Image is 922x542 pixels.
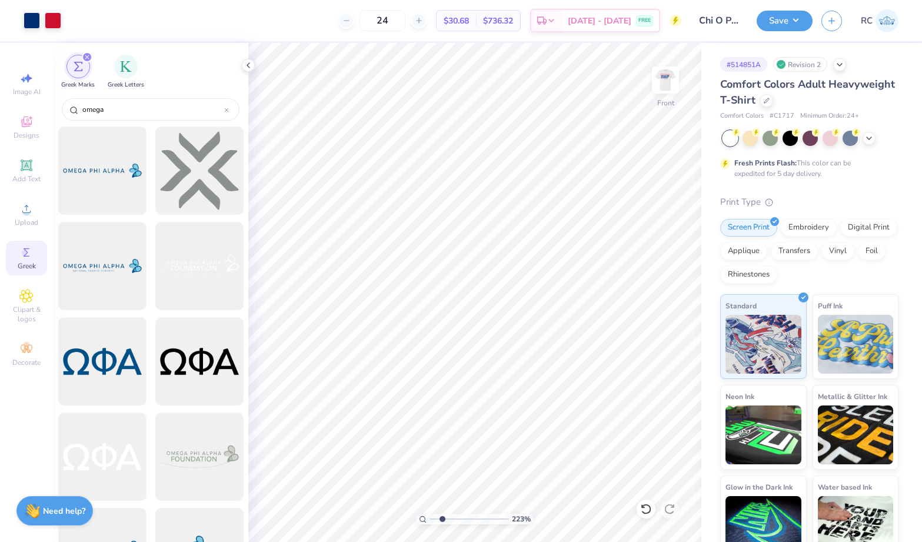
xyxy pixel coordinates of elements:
span: Greek Letters [108,81,144,89]
span: Puff Ink [818,300,843,312]
span: Designs [14,131,39,140]
img: Rio Cabojoc [876,9,898,32]
span: Clipart & logos [6,305,47,324]
span: 223 % [512,514,531,524]
button: filter button [61,55,95,89]
img: Greek Letters Image [120,61,132,72]
img: Puff Ink [818,315,894,374]
img: Greek Marks Image [74,62,83,71]
div: Revision 2 [773,57,827,72]
span: Water based Ink [818,481,872,493]
span: $736.32 [483,15,513,27]
input: – – [360,10,405,31]
div: # 514851A [720,57,767,72]
div: filter for Greek Marks [61,55,95,89]
div: This color can be expedited for 5 day delivery. [734,158,879,179]
div: Transfers [771,242,818,260]
span: Neon Ink [725,390,754,403]
div: Screen Print [720,219,777,237]
span: Metallic & Glitter Ink [818,390,887,403]
img: Metallic & Glitter Ink [818,405,894,464]
span: Upload [15,218,38,227]
span: Decorate [12,358,41,367]
span: Standard [725,300,757,312]
span: [DATE] - [DATE] [568,15,631,27]
img: Standard [725,315,801,374]
span: Comfort Colors [720,111,764,121]
span: Greek Marks [61,81,95,89]
div: Rhinestones [720,266,777,284]
span: Comfort Colors Adult Heavyweight T-Shirt [720,77,895,107]
button: Save [757,11,813,31]
span: Image AI [13,87,41,97]
span: # C1717 [770,111,794,121]
button: filter button [108,55,144,89]
div: Vinyl [821,242,854,260]
span: RC [861,14,873,28]
input: Untitled Design [690,9,748,32]
strong: Fresh Prints Flash: [734,158,797,168]
span: Greek [18,261,36,271]
div: Embroidery [781,219,837,237]
div: filter for Greek Letters [108,55,144,89]
span: FREE [638,16,651,25]
div: Applique [720,242,767,260]
a: RC [861,9,898,32]
div: Digital Print [840,219,897,237]
span: Glow in the Dark Ink [725,481,793,493]
span: Minimum Order: 24 + [800,111,859,121]
span: Add Text [12,174,41,184]
div: Print Type [720,195,898,209]
strong: Need help? [43,506,85,517]
img: Front [654,68,677,92]
div: Front [657,98,674,108]
span: $30.68 [444,15,469,27]
input: Try "Alpha" [81,104,224,115]
img: Neon Ink [725,405,801,464]
div: Foil [858,242,886,260]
